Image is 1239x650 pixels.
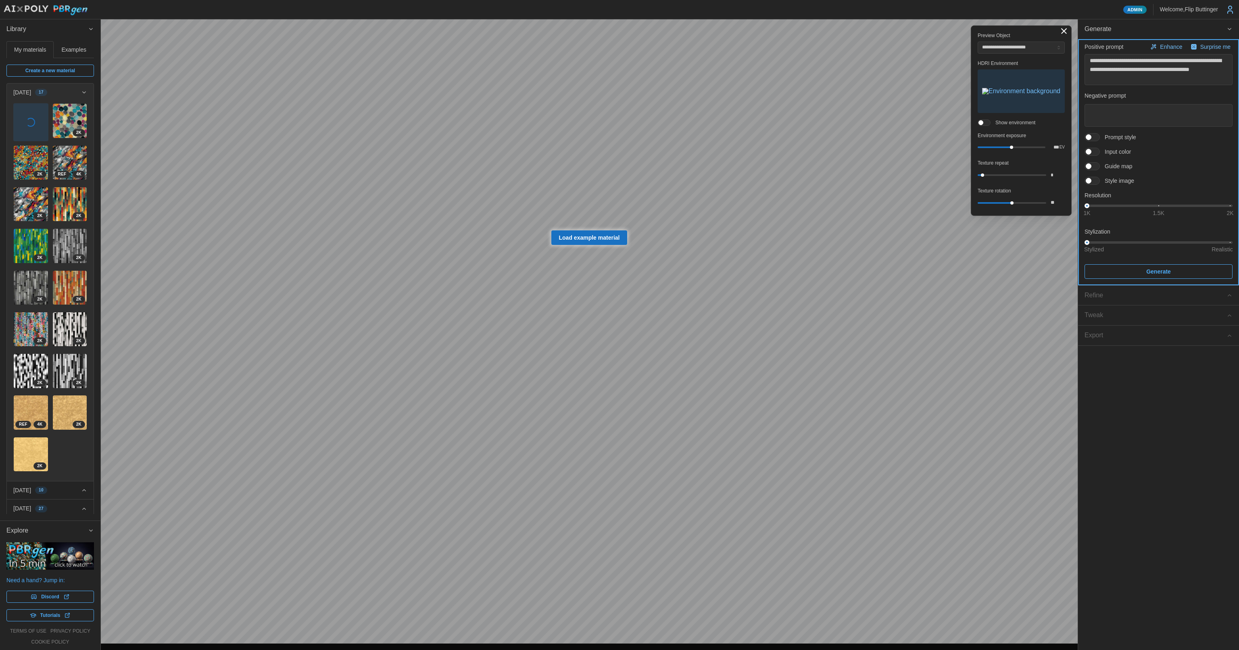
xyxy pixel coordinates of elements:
[76,296,81,303] span: 2 K
[76,338,81,344] span: 2 K
[1100,148,1131,156] span: Input color
[37,171,42,178] span: 2 K
[19,421,27,428] span: REF
[52,145,88,180] a: kzoPkBQVTyI1T9GmOOFB4KREF
[76,130,81,136] span: 2 K
[13,270,48,305] a: 4RdmDucovqkPRYlny9ll2K
[1078,39,1239,285] div: Generate
[1085,191,1233,199] p: Resolution
[13,486,31,494] p: [DATE]
[1058,25,1070,37] button: Toggle viewport controls
[1100,162,1132,170] span: Guide map
[1085,43,1123,51] p: Positive prompt
[76,421,81,428] span: 2 K
[1100,133,1136,141] span: Prompt style
[1160,43,1184,51] p: Enhance
[7,84,94,101] button: [DATE]17
[14,312,48,347] img: 20lTlZ7hyHt2HOaoPrxY
[6,19,88,39] span: Library
[3,5,88,16] img: AIxPoly PBRgen
[25,65,75,76] span: Create a new material
[1085,326,1226,345] span: Export
[13,504,31,512] p: [DATE]
[50,628,90,635] a: privacy policy
[39,487,44,493] span: 10
[6,591,94,603] a: Discord
[978,32,1065,39] p: Preview Object
[1160,5,1218,13] p: Welcome, Flip Buttinger
[551,230,628,245] a: Load example material
[53,395,87,430] img: gEu6sFs3P0ZeVuYhE37x
[53,312,87,347] img: UPrwIZQ3srHGyldRfigD
[978,188,1065,194] p: Texture rotation
[1200,43,1232,51] p: Surprise me
[1148,41,1184,52] button: Enhance
[37,213,42,219] span: 2 K
[1146,265,1171,278] span: Generate
[37,421,42,428] span: 4 K
[52,228,88,263] a: xymL37ZgdEFcAlF25tSR2K
[13,145,48,180] a: uDvZoHT9roF9WRhvmcxC2K
[52,270,88,305] a: si5iKmvslrvcXuwPrPaw2K
[76,171,81,178] span: 4 K
[14,146,48,180] img: uDvZoHT9roF9WRhvmcxC
[1085,228,1233,236] p: Stylization
[52,395,88,430] a: gEu6sFs3P0ZeVuYhE37x2K
[7,481,94,499] button: [DATE]10
[53,104,87,138] img: Q2bigxQxsmf5Tbm5PTRs
[39,89,44,96] span: 17
[978,69,1065,113] button: Environment background
[1085,305,1226,325] span: Tweak
[13,353,48,389] a: nxTws9q95bnwVgj0GxCP2K
[53,229,87,263] img: xymL37ZgdEFcAlF25tSR
[14,354,48,388] img: nxTws9q95bnwVgj0GxCP
[14,271,48,305] img: 4RdmDucovqkPRYlny9ll
[37,338,42,344] span: 2 K
[76,255,81,261] span: 2 K
[37,463,42,469] span: 2 K
[7,500,94,517] button: [DATE]27
[52,353,88,389] a: u1Nd0JVX4GfoNzlhegWU2K
[6,65,94,77] a: Create a new material
[13,88,31,96] p: [DATE]
[1085,92,1233,100] p: Negative prompt
[14,395,48,430] img: NQcrCe3uhKANDmpweHv1
[13,187,48,222] a: BbRnjX8xtXViQdYBavDs2K
[53,271,87,305] img: si5iKmvslrvcXuwPrPaw
[13,395,48,430] a: NQcrCe3uhKANDmpweHv14KREF
[1127,6,1142,13] span: Admin
[13,312,48,347] a: 20lTlZ7hyHt2HOaoPrxY2K
[1078,326,1239,345] button: Export
[1078,286,1239,305] button: Refine
[76,213,81,219] span: 2 K
[52,312,88,347] a: UPrwIZQ3srHGyldRfigD2K
[39,506,44,512] span: 27
[1078,19,1239,39] button: Generate
[13,228,48,263] a: IjjllujlDCIYvmiCoIUX2K
[14,437,48,472] img: xAmNMeo7VMxJAXYXDDcP
[1189,41,1233,52] button: Surprise me
[6,609,94,621] a: Tutorials
[31,639,69,646] a: cookie policy
[53,146,87,180] img: kzoPkBQVTyI1T9GmOOFB
[7,101,94,481] div: [DATE]17
[1085,264,1233,279] button: Generate
[13,437,48,472] a: xAmNMeo7VMxJAXYXDDcP2K
[1100,177,1134,185] span: Style image
[14,187,48,222] img: BbRnjX8xtXViQdYBavDs
[991,119,1035,126] span: Show environment
[1060,145,1065,149] p: EV
[76,380,81,386] span: 2 K
[6,521,88,541] span: Explore
[37,380,42,386] span: 2 K
[1085,19,1226,39] span: Generate
[1078,305,1239,325] button: Tweak
[37,255,42,261] span: 2 K
[14,46,46,54] p: My materials
[41,591,59,602] span: Discord
[52,187,88,222] a: iecyeKwEPGIrhUznKCy52K
[978,160,1065,167] p: Texture repeat
[53,354,87,388] img: u1Nd0JVX4GfoNzlhegWU
[40,610,60,621] span: Tutorials
[52,103,88,138] a: Q2bigxQxsmf5Tbm5PTRs2K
